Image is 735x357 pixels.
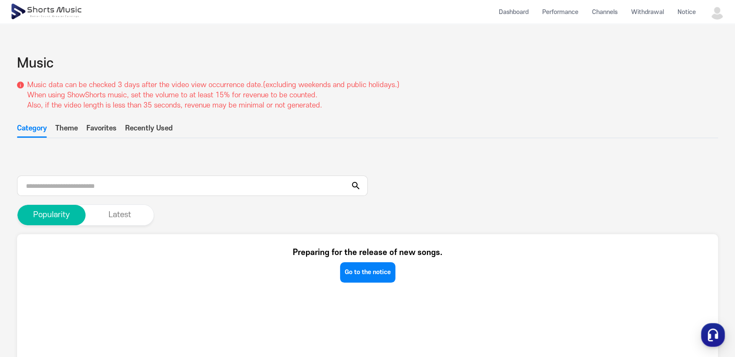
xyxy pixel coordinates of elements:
[624,1,671,23] a: Withdrawal
[709,4,725,20] img: 사용자 이미지
[492,1,535,23] a: Dashboard
[110,269,163,291] a: Settings
[126,282,147,289] span: Settings
[17,82,24,88] img: 설명 아이콘
[17,30,27,40] img: 알림 아이콘
[535,1,585,23] a: Performance
[340,262,395,283] a: Go to the notice
[3,269,56,291] a: Home
[17,123,47,138] button: Category
[27,80,400,110] p: Music data can be checked 3 days after the video view occurrence date.(excluding weekends and pub...
[56,269,110,291] a: Messages
[55,123,78,138] button: Theme
[86,123,117,138] button: Favorites
[18,147,47,166] button: #all
[293,247,443,259] p: Preparing for the release of new songs.
[125,123,173,138] button: Recently Used
[585,1,624,23] a: Channels
[671,1,703,23] a: Notice
[86,205,154,225] button: Latest
[22,282,37,289] span: Home
[71,283,96,289] span: Messages
[17,54,54,73] h2: Music
[31,29,251,41] a: Platform Renovation and Service Resumption Announcement
[17,205,86,225] button: Popularity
